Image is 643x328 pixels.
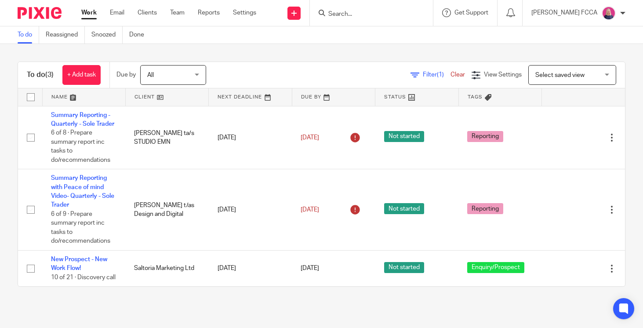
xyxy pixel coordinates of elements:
span: Not started [384,203,424,214]
span: 6 of 9 · Prepare summary report inc tasks to do/recommendations [51,211,110,244]
span: [DATE] [301,266,319,272]
a: Reports [198,8,220,17]
span: Select saved view [535,72,585,78]
span: 6 of 8 · Prepare summary report inc tasks to do/recommendations [51,130,110,163]
a: + Add task [62,65,101,85]
a: Team [170,8,185,17]
span: Get Support [454,10,488,16]
p: [PERSON_NAME] FCCA [531,8,597,17]
img: Cheryl%20Sharp%20FCCA.png [602,6,616,20]
td: [DATE] [209,106,292,169]
a: Done [129,26,151,44]
span: (3) [45,71,54,78]
a: To do [18,26,39,44]
a: Clients [138,8,157,17]
span: Not started [384,131,424,142]
a: Snoozed [91,26,123,44]
span: Not started [384,262,424,273]
span: Reporting [467,131,503,142]
td: Saltoria Marketing Ltd [125,251,208,287]
span: All [147,72,154,78]
a: Settings [233,8,256,17]
h1: To do [27,70,54,80]
span: [DATE] [301,207,319,213]
span: Filter [423,72,450,78]
a: Summary Reporting - Quarterly - Sole Trader [51,112,114,127]
a: Work [81,8,97,17]
span: (1) [437,72,444,78]
span: 10 of 21 · Discovery call [51,274,116,281]
span: [DATE] [301,135,319,141]
span: View Settings [484,72,522,78]
a: Summary Reporting with Peace of mind Video- Quarterly - Sole Trader [51,175,114,208]
td: [PERSON_NAME] ta/s STUDIO EMN [125,106,208,169]
td: [DATE] [209,169,292,251]
p: Due by [116,70,136,79]
a: Reassigned [46,26,85,44]
span: Tags [468,95,483,99]
img: Pixie [18,7,62,19]
td: [DATE] [209,251,292,287]
td: [PERSON_NAME] t/as Design and Digital [125,169,208,251]
a: New Prospect - New Work Flow! [51,256,107,271]
span: Enquiry/Prospect [467,262,524,273]
span: Reporting [467,203,503,214]
input: Search [327,11,407,18]
a: Email [110,8,124,17]
a: Clear [450,72,465,78]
